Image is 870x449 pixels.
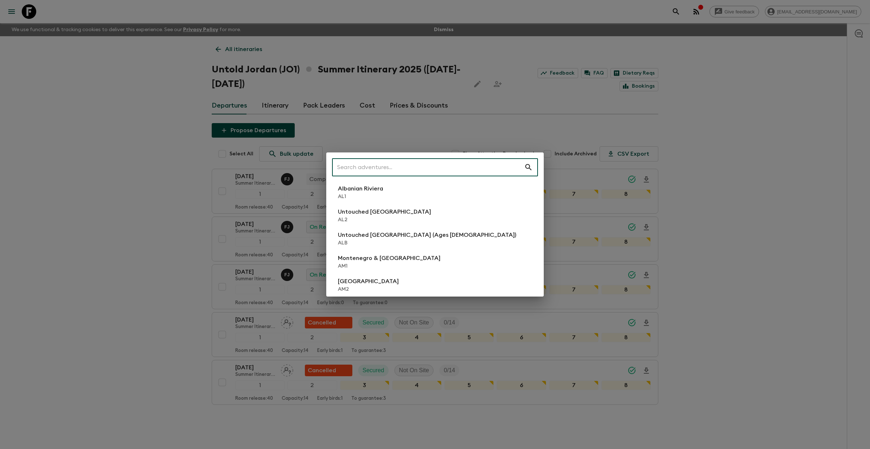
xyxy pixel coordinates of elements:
[338,254,440,263] p: Montenegro & [GEOGRAPHIC_DATA]
[332,157,524,177] input: Search adventures...
[338,207,431,216] p: Untouched [GEOGRAPHIC_DATA]
[338,193,383,200] p: AL1
[338,184,383,193] p: Albanian Riviera
[338,231,516,239] p: Untouched [GEOGRAPHIC_DATA] (Ages [DEMOGRAPHIC_DATA])
[338,277,399,286] p: [GEOGRAPHIC_DATA]
[338,263,440,270] p: AM1
[338,216,431,223] p: AL2
[338,239,516,247] p: ALB
[338,286,399,293] p: AM2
